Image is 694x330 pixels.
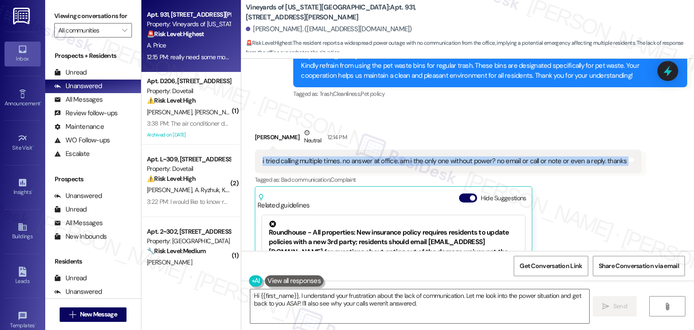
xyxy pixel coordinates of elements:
i:  [122,27,127,34]
input: All communities [58,23,117,38]
div: Unanswered [54,81,102,91]
div: Apt. 931, [STREET_ADDRESS][PERSON_NAME] [147,10,230,19]
a: Insights • [5,175,41,199]
span: • [40,99,42,105]
img: ResiDesk Logo [13,8,32,24]
div: [PERSON_NAME] [255,128,642,150]
div: Prospects [45,174,141,184]
div: Unread [54,205,87,214]
div: All Messages [54,95,103,104]
button: New Message [60,307,127,322]
div: Property: [GEOGRAPHIC_DATA] [147,236,230,246]
strong: 🔧 Risk Level: Medium [147,247,206,255]
span: Bad communication , [281,176,330,184]
div: Unread [54,68,87,77]
span: • [35,321,36,327]
div: Property: Dovetail [147,164,230,174]
i:  [602,303,609,310]
span: • [31,188,33,194]
div: Related guidelines [258,193,310,210]
span: A. Ryzhuk [195,186,222,194]
span: Cleanliness , [333,90,361,98]
textarea: Hi {{first_name}}, I understand your frustration about the lack of communication. Let me look int... [250,289,589,323]
strong: 🚨 Risk Level: Highest [246,39,292,47]
span: Share Conversation via email [599,261,679,271]
div: 12:15 PM: really need some more notice and things like that. at least a reply would be helpful. t... [147,53,406,61]
div: Unread [54,273,87,283]
span: [PERSON_NAME] [195,108,240,116]
div: Roundhouse - All properties: New insurance policy requires residents to update policies with a ne... [269,221,518,267]
div: Tagged as: [293,87,687,100]
span: Complaint [330,176,356,184]
a: Site Visit • [5,131,41,155]
div: 12:14 PM [325,132,347,142]
span: New Message [80,310,117,319]
div: [PERSON_NAME]. ([EMAIL_ADDRESS][DOMAIN_NAME]) [246,24,412,34]
div: Unanswered [54,191,102,201]
span: [PERSON_NAME] [147,108,195,116]
div: Tagged as: [255,173,642,186]
div: Property: Vineyards of [US_STATE][GEOGRAPHIC_DATA] [147,19,230,29]
span: K. Yarmoshyk [222,186,257,194]
div: i tried calling multiple times. no answer at office. am i the only one without power? no email or... [263,156,627,166]
button: Share Conversation via email [593,256,685,276]
div: WO Follow-ups [54,136,110,145]
div: Escalate [54,149,89,159]
strong: 🚨 Risk Level: Highest [147,30,204,38]
div: Prospects + Residents [45,51,141,61]
span: Trash , [319,90,333,98]
div: Residents [45,257,141,266]
div: Apt. D206, [STREET_ADDRESS][PERSON_NAME] [147,76,230,86]
span: Send [613,302,627,311]
strong: ⚠️ Risk Level: High [147,174,196,183]
b: Vineyards of [US_STATE][GEOGRAPHIC_DATA]: Apt. 931, [STREET_ADDRESS][PERSON_NAME] [246,3,427,22]
a: Buildings [5,219,41,244]
div: 3:38 PM: The air conditioner does not work properly still. Please advise [147,119,330,127]
div: Unanswered [54,287,102,297]
strong: ⚠️ Risk Level: High [147,96,196,104]
div: All Messages [54,218,103,228]
i:  [664,303,671,310]
div: Review follow-ups [54,108,117,118]
div: Hi [PERSON_NAME]! Kindly refrain from using the pet waste bins for regular trash. These bins are ... [301,52,673,80]
button: Get Conversation Link [514,256,588,276]
span: [PERSON_NAME] [147,186,195,194]
span: • [33,143,34,150]
a: Inbox [5,42,41,66]
div: Apt. 2~302, [STREET_ADDRESS] [147,227,230,236]
span: A. Price [147,41,166,49]
div: New Inbounds [54,232,107,241]
span: : The resident reports a widespread power outage with no communication from the office, implying ... [246,38,694,58]
span: Get Conversation Link [520,261,582,271]
span: [PERSON_NAME] [147,258,192,266]
i:  [69,311,76,318]
div: Archived on [DATE] [146,129,231,141]
span: Pet policy [361,90,385,98]
div: Apt. L~309, [STREET_ADDRESS][PERSON_NAME] [147,155,230,164]
div: Property: Dovetail [147,86,230,96]
button: Send [593,296,637,316]
div: Maintenance [54,122,104,132]
label: Hide Suggestions [481,193,526,203]
div: Neutral [302,128,323,147]
label: Viewing conversations for [54,9,132,23]
a: Leads [5,264,41,288]
div: 3:22 PM: I would like to know regarding our deposit, I spoke to [PERSON_NAME] [DATE], unfortunate... [147,198,664,206]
